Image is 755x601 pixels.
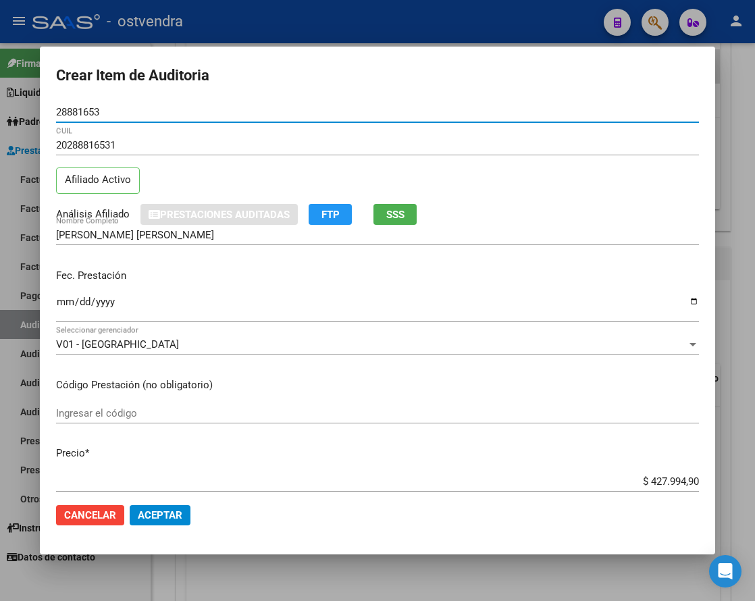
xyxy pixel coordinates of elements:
span: Prestaciones Auditadas [160,209,290,221]
div: Open Intercom Messenger [709,555,741,587]
span: FTP [321,209,340,221]
span: SSS [386,209,405,221]
button: Aceptar [130,505,190,525]
button: FTP [309,204,352,225]
button: Prestaciones Auditadas [140,204,298,225]
span: V01 - [GEOGRAPHIC_DATA] [56,338,179,350]
h2: Crear Item de Auditoria [56,63,699,88]
span: Aceptar [138,509,182,521]
div: Análisis Afiliado [56,207,130,222]
p: Fec. Prestación [56,268,699,284]
button: SSS [373,204,417,225]
p: Afiliado Activo [56,167,140,194]
p: Código Prestación (no obligatorio) [56,377,699,393]
p: Precio [56,446,699,461]
span: Cancelar [64,509,116,521]
button: Cancelar [56,505,124,525]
